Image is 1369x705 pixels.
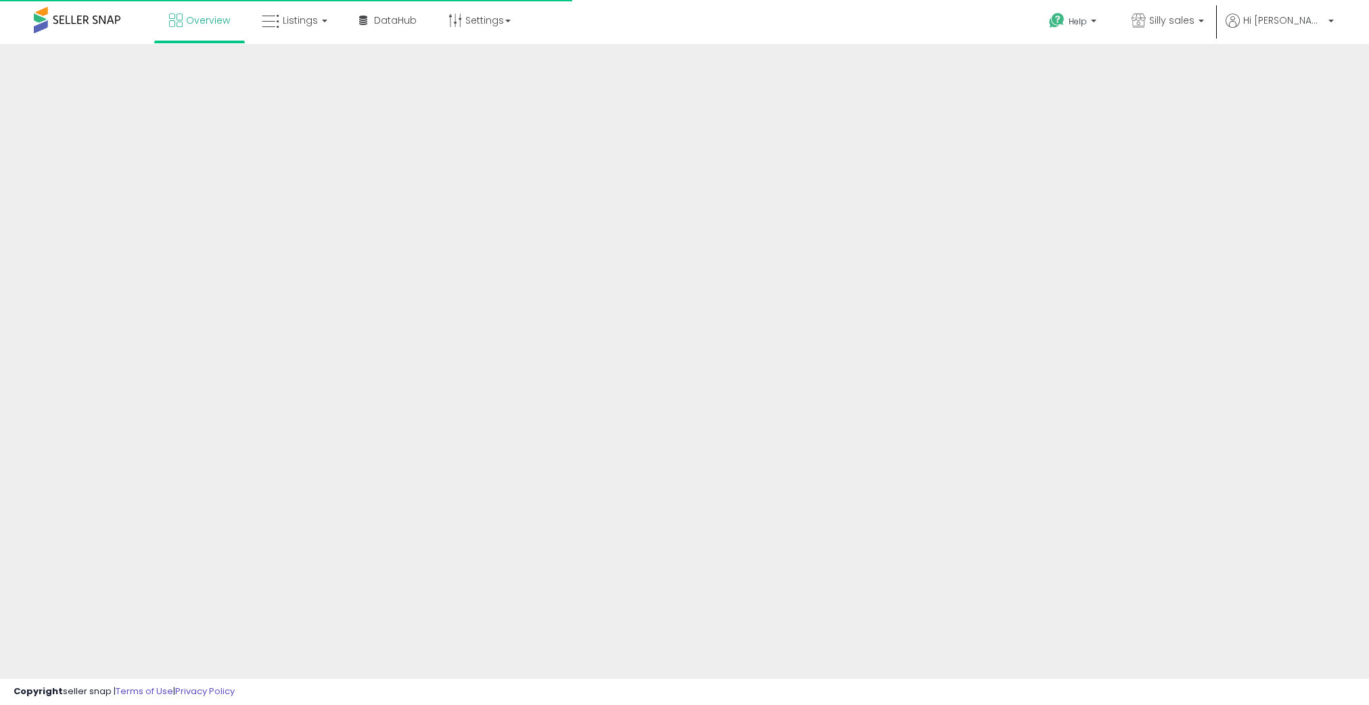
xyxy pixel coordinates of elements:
span: Silly sales [1149,14,1194,27]
span: Hi [PERSON_NAME] [1243,14,1324,27]
a: Hi [PERSON_NAME] [1226,14,1334,44]
span: Overview [186,14,230,27]
span: DataHub [374,14,417,27]
a: Help [1038,2,1110,44]
span: Listings [283,14,318,27]
i: Get Help [1048,12,1065,29]
span: Help [1069,16,1087,27]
